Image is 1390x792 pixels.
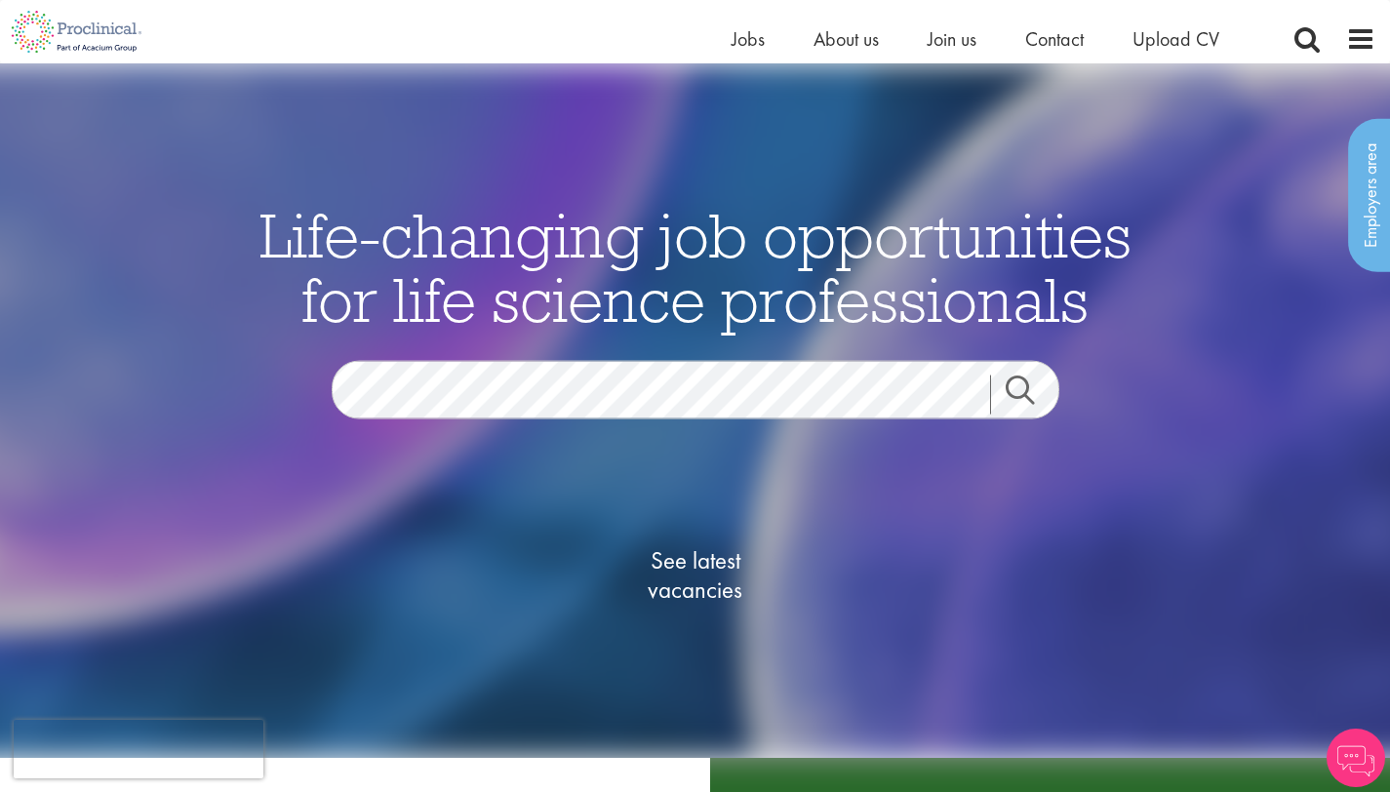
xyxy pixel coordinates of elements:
a: About us [814,26,879,52]
span: See latest vacancies [598,545,793,604]
iframe: reCAPTCHA [14,720,263,778]
a: Upload CV [1132,26,1219,52]
a: Jobs [732,26,765,52]
a: Job search submit button [990,375,1074,414]
a: See latestvacancies [598,467,793,682]
a: Join us [928,26,976,52]
img: Chatbot [1327,729,1385,787]
span: Life-changing job opportunities for life science professionals [259,195,1132,337]
a: Contact [1025,26,1084,52]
